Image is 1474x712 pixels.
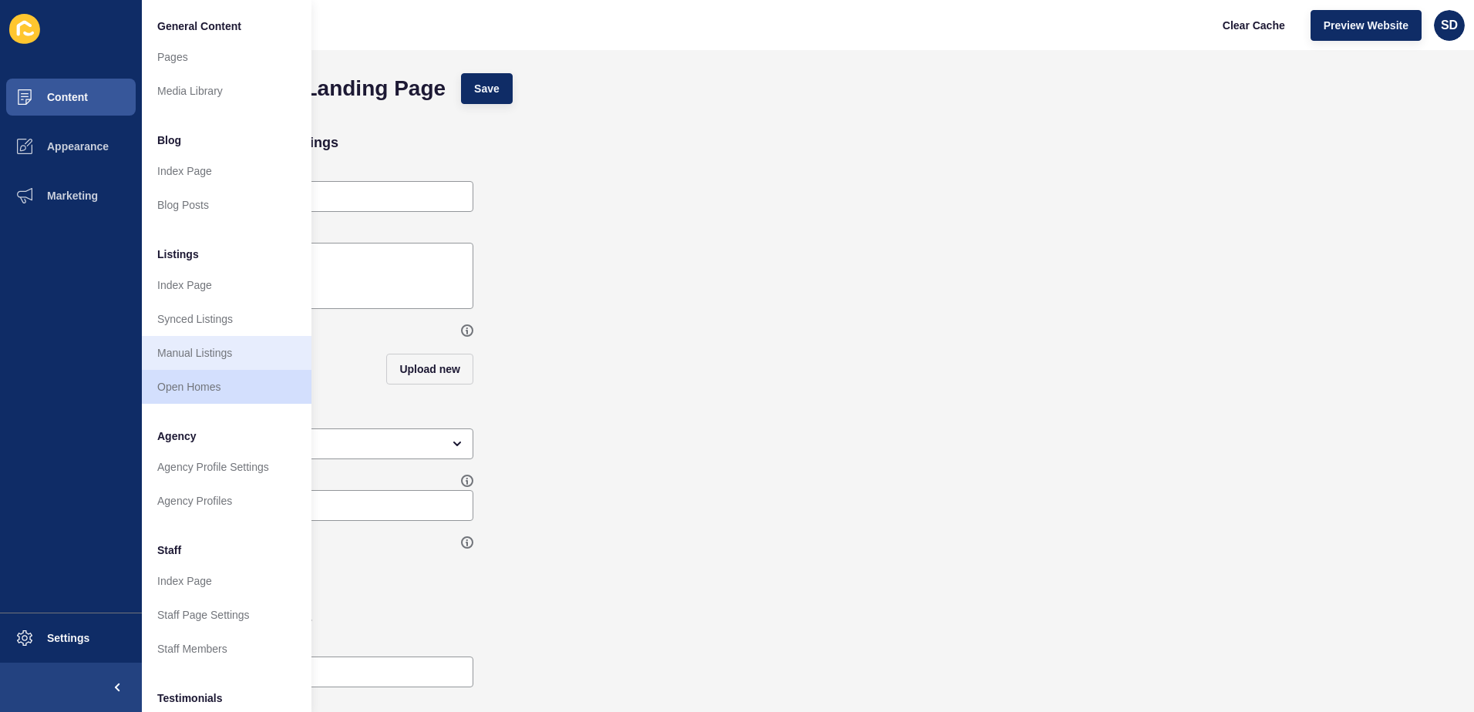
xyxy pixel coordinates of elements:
a: Media Library [142,74,311,108]
span: Testimonials [157,690,223,706]
a: Manual Listings [142,336,311,370]
button: Upload new [386,354,473,385]
a: Index Page [142,268,311,302]
a: Open Homes [142,370,311,404]
span: Upload new [399,361,460,377]
a: Staff Page Settings [142,598,311,632]
span: SD [1441,18,1458,33]
div: open menu [165,428,473,459]
span: General Content [157,18,241,34]
a: Agency Profile Settings [142,450,311,484]
span: Listings [157,247,199,262]
span: Agency [157,428,197,444]
button: Clear Cache [1210,10,1298,41]
button: Save [461,73,513,104]
button: Preview Website [1311,10,1422,41]
a: Staff Members [142,632,311,666]
span: Save [474,81,500,96]
a: Pages [142,40,311,74]
a: Index Page [142,154,311,188]
a: Synced Listings [142,302,311,336]
span: Preview Website [1324,18,1408,33]
a: Agency Profiles [142,484,311,518]
a: Index Page [142,564,311,598]
span: Staff [157,542,181,558]
span: Blog [157,133,181,148]
span: Clear Cache [1223,18,1285,33]
a: Blog Posts [142,188,311,222]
